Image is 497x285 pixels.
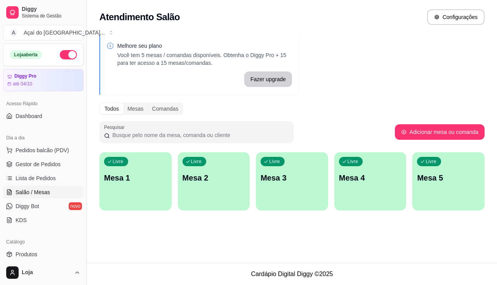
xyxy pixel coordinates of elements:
[123,103,148,114] div: Mesas
[244,71,292,87] button: Fazer upgrade
[3,263,83,282] button: Loja
[24,29,105,36] div: Açaí do [GEOGRAPHIC_DATA] ...
[60,50,77,59] button: Alterar Status
[10,29,17,36] span: A
[3,110,83,122] a: Dashboard
[99,152,172,210] button: LivreMesa 1
[148,103,183,114] div: Comandas
[104,172,167,183] p: Mesa 1
[417,172,480,183] p: Mesa 5
[16,160,61,168] span: Gestor de Pedidos
[3,214,83,226] a: KDS
[3,236,83,248] div: Catálogo
[22,13,80,19] span: Sistema de Gestão
[104,124,127,130] label: Pesquisar
[3,200,83,212] a: Diggy Botnovo
[412,152,485,210] button: LivreMesa 5
[16,174,56,182] span: Lista de Pedidos
[3,248,83,261] a: Produtos
[10,50,42,59] div: Loja aberta
[3,69,83,91] a: Diggy Proaté 04/10
[261,172,323,183] p: Mesa 3
[110,131,289,139] input: Pesquisar
[3,172,83,184] a: Lista de Pedidos
[16,202,39,210] span: Diggy Bot
[22,269,71,276] span: Loja
[100,103,123,114] div: Todos
[182,172,245,183] p: Mesa 2
[3,3,83,22] a: DiggySistema de Gestão
[191,158,202,165] p: Livre
[426,158,436,165] p: Livre
[22,6,80,13] span: Diggy
[16,112,42,120] span: Dashboard
[3,132,83,144] div: Dia a dia
[113,158,123,165] p: Livre
[87,263,497,285] footer: Cardápio Digital Diggy © 2025
[334,152,407,210] button: LivreMesa 4
[14,73,36,79] article: Diggy Pro
[3,144,83,156] button: Pedidos balcão (PDV)
[16,250,37,258] span: Produtos
[269,158,280,165] p: Livre
[256,152,328,210] button: LivreMesa 3
[427,9,485,25] button: Configurações
[13,81,32,87] article: até 04/10
[3,25,83,40] button: Select a team
[395,124,485,140] button: Adicionar mesa ou comanda
[117,42,292,50] p: Melhore seu plano
[348,158,358,165] p: Livre
[16,188,50,196] span: Salão / Mesas
[117,51,292,67] p: Você tem 5 mesas / comandas disponíveis. Obtenha o Diggy Pro + 15 para ter acesso a 15 mesas/coma...
[3,186,83,198] a: Salão / Mesas
[16,216,27,224] span: KDS
[16,146,69,154] span: Pedidos balcão (PDV)
[339,172,402,183] p: Mesa 4
[178,152,250,210] button: LivreMesa 2
[3,97,83,110] div: Acesso Rápido
[3,158,83,170] a: Gestor de Pedidos
[99,11,180,23] h2: Atendimento Salão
